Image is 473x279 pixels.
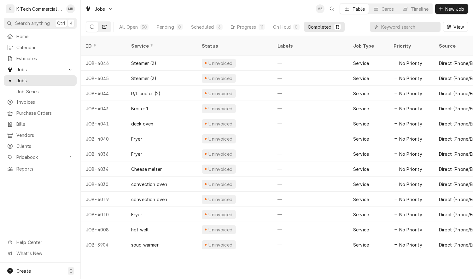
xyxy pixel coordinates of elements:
[16,44,73,51] span: Calendar
[81,146,126,161] div: JOB-4036
[81,55,126,71] div: JOB-4046
[208,136,233,142] div: Uninvoiced
[208,181,233,188] div: Uninvoiced
[208,60,233,67] div: Uninvoiced
[16,268,31,274] span: Create
[208,120,233,127] div: Uninvoiced
[16,66,64,73] span: Jobs
[131,151,142,157] div: Fryer
[4,152,77,162] a: Go to Pricebook
[16,88,73,95] span: Job Series
[353,226,369,233] div: Service
[131,120,153,127] div: deck oven
[16,99,73,105] span: Invoices
[295,24,298,30] div: 0
[142,24,147,30] div: 30
[16,110,73,116] span: Purchase Orders
[399,90,422,97] span: No Priority
[81,237,126,252] div: JOB-3904
[131,105,148,112] div: Broiler 1
[16,250,73,257] span: What's New
[208,90,233,97] div: Uninvoiced
[353,6,365,12] div: Table
[81,131,126,146] div: JOB-4040
[4,18,77,29] button: Search anythingCtrlK
[435,4,468,14] button: New Job
[16,143,73,149] span: Clients
[66,4,75,13] div: Mehdi Bazidane's Avatar
[353,105,369,112] div: Service
[272,55,348,71] div: —
[4,97,77,107] a: Invoices
[272,131,348,146] div: —
[272,71,348,86] div: —
[272,192,348,207] div: —
[95,6,105,12] span: Jobs
[131,241,159,248] div: soup warmer
[327,4,337,14] button: Open search
[353,75,369,82] div: Service
[69,268,73,274] span: C
[57,20,65,26] span: Ctrl
[70,20,73,26] span: K
[131,196,167,203] div: convection oven
[81,71,126,86] div: JOB-4045
[444,6,465,12] span: New Job
[394,43,428,49] div: Priority
[231,24,256,30] div: In Progress
[353,90,369,97] div: Service
[4,237,77,247] a: Go to Help Center
[4,248,77,259] a: Go to What's New
[131,43,190,49] div: Service
[4,108,77,118] a: Purchase Orders
[4,119,77,129] a: Bills
[15,20,50,26] span: Search anything
[382,6,394,12] div: Cards
[272,237,348,252] div: —
[66,4,75,13] div: MB
[308,24,331,30] div: Completed
[4,164,77,174] a: Reports
[353,241,369,248] div: Service
[411,6,429,12] div: Timeline
[399,211,422,218] span: No Priority
[272,207,348,222] div: —
[381,22,437,32] input: Keyword search
[4,64,77,75] a: Go to Jobs
[208,226,233,233] div: Uninvoiced
[399,166,422,172] span: No Priority
[399,60,422,67] span: No Priority
[353,166,369,172] div: Service
[131,75,156,82] div: Steamer (2)
[16,55,73,62] span: Estimates
[272,222,348,237] div: —
[277,43,343,49] div: Labels
[81,116,126,131] div: JOB-4041
[81,101,126,116] div: JOB-4043
[86,43,120,49] div: ID
[4,141,77,151] a: Clients
[6,4,15,13] div: K
[208,75,233,82] div: Uninvoiced
[272,146,348,161] div: —
[16,132,73,138] span: Vendors
[208,166,233,172] div: Uninvoiced
[452,24,465,30] span: View
[399,120,422,127] span: No Priority
[208,211,233,218] div: Uninvoiced
[202,43,266,49] div: Status
[399,196,422,203] span: No Priority
[272,101,348,116] div: —
[81,207,126,222] div: JOB-4010
[218,24,221,30] div: 6
[81,192,126,207] div: JOB-4019
[16,239,73,246] span: Help Center
[443,22,468,32] button: View
[353,60,369,67] div: Service
[131,90,161,97] div: R/I cooler (2)
[81,177,126,192] div: JOB-4030
[157,24,174,30] div: Pending
[16,166,73,172] span: Reports
[260,24,264,30] div: 11
[191,24,214,30] div: Scheduled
